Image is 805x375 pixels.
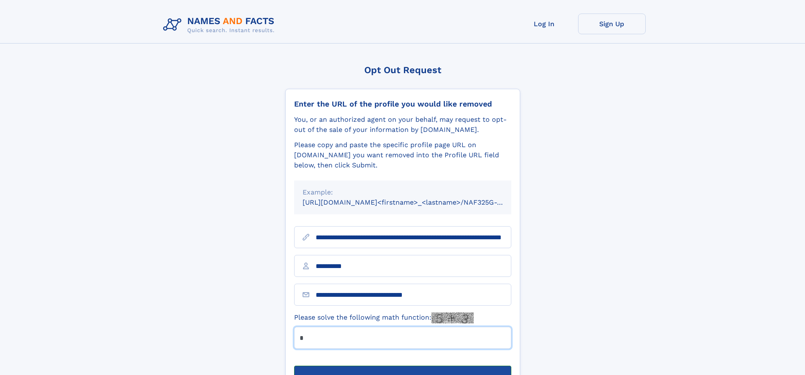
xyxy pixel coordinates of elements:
[303,187,503,197] div: Example:
[294,140,511,170] div: Please copy and paste the specific profile page URL on [DOMAIN_NAME] you want removed into the Pr...
[578,14,646,34] a: Sign Up
[510,14,578,34] a: Log In
[303,198,527,206] small: [URL][DOMAIN_NAME]<firstname>_<lastname>/NAF325G-xxxxxxxx
[294,312,474,323] label: Please solve the following math function:
[160,14,281,36] img: Logo Names and Facts
[294,115,511,135] div: You, or an authorized agent on your behalf, may request to opt-out of the sale of your informatio...
[285,65,520,75] div: Opt Out Request
[294,99,511,109] div: Enter the URL of the profile you would like removed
